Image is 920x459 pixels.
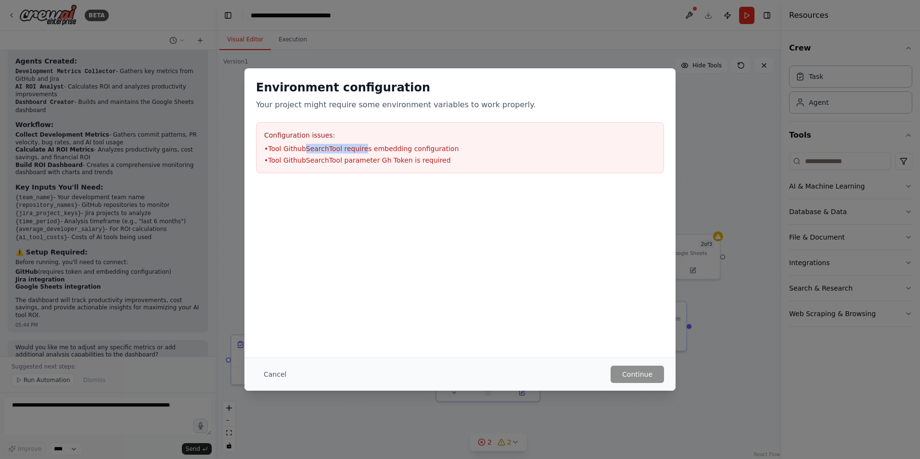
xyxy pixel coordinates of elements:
li: • Tool GithubSearchTool requires embedding configuration [264,144,656,153]
h2: Environment configuration [256,80,664,95]
h3: Configuration issues: [264,130,656,140]
button: Cancel [256,366,294,383]
p: Your project might require some environment variables to work properly. [256,99,664,111]
li: • Tool GithubSearchTool parameter Gh Token is required [264,155,656,165]
button: Continue [611,366,664,383]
